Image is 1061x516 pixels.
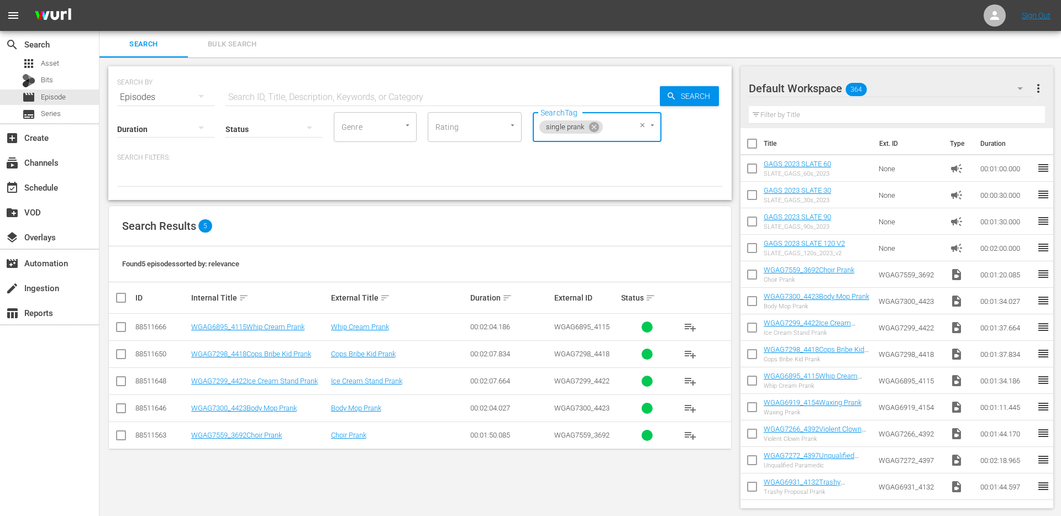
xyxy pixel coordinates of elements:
[191,431,282,439] a: WGAG7559_3692Choir Prank
[874,261,946,288] td: WGAG7559_3692
[873,128,943,159] th: Ext. ID
[1037,161,1050,175] span: reorder
[874,155,946,182] td: None
[764,329,870,336] div: Ice Cream Stand Prank
[976,235,1037,261] td: 00:02:00.000
[684,429,697,442] span: playlist_add
[1037,373,1050,387] span: reorder
[539,120,603,134] div: single prank
[331,291,468,304] div: External Title
[6,257,19,270] span: Automation
[950,480,963,493] span: Video
[470,404,551,412] div: 00:02:04.027
[677,368,703,394] button: playlist_add
[976,314,1037,341] td: 00:01:37.664
[1037,347,1050,360] span: reorder
[470,431,551,439] div: 00:01:50.085
[135,404,188,412] div: 88511646
[976,341,1037,367] td: 00:01:37.834
[22,74,35,87] div: Bits
[1037,294,1050,307] span: reorder
[1032,82,1045,95] span: more_vert
[677,395,703,422] button: playlist_add
[749,73,1033,104] div: Default Workspace
[976,473,1037,500] td: 00:01:44.597
[874,235,946,261] td: None
[976,182,1037,208] td: 00:00:30.000
[950,454,963,467] span: Video
[950,188,963,202] span: Ad
[676,86,719,106] span: Search
[764,382,870,389] div: Whip Cream Prank
[1037,400,1050,413] span: reorder
[845,78,866,101] span: 364
[764,451,859,468] a: WGAG7272_4397Unqualified Paramedic
[647,120,658,130] button: Open
[106,38,181,51] span: Search
[6,231,19,244] span: Overlays
[117,153,723,162] p: Search Filters:
[22,91,35,104] span: Episode
[41,108,61,119] span: Series
[764,186,831,194] a: GAGS 2023 SLATE 30
[1037,267,1050,281] span: reorder
[874,314,946,341] td: WGAG7299_4422
[502,293,512,303] span: sort
[539,123,591,132] span: single prank
[554,350,610,358] span: WGAG7298_4418
[135,431,188,439] div: 88511563
[764,319,855,335] a: WGAG7299_4422Ice Cream Stand Prank
[943,128,974,159] th: Type
[764,250,845,257] div: SLATE_GAGS_120s_2023_v2
[195,38,270,51] span: Bulk Search
[764,435,870,443] div: Violent Clown Prank
[470,323,551,331] div: 00:02:04.186
[1037,214,1050,228] span: reorder
[684,402,697,415] span: playlist_add
[6,131,19,145] span: Create
[1037,480,1050,493] span: reorder
[764,425,866,441] a: WGAG7266_4392Violent Clown Prank
[764,239,845,248] a: GAGS 2023 SLATE 120 V2
[950,427,963,440] span: Video
[764,372,862,388] a: WGAG6895_4115Whip Cream Prank
[950,347,963,361] span: Video
[677,314,703,340] button: playlist_add
[764,303,869,310] div: Body Mop Prank
[874,367,946,394] td: WGAG6895_4115
[331,350,396,358] a: Cops Bribe Kid Prank
[554,431,610,439] span: WGAG7559_3692
[470,350,551,358] div: 00:02:07.834
[6,181,19,194] span: Schedule
[764,128,873,159] th: Title
[1037,453,1050,466] span: reorder
[331,377,402,385] a: Ice Cream Stand Prank
[6,206,19,219] span: VOD
[874,341,946,367] td: WGAG7298_4418
[41,92,66,103] span: Episode
[331,431,366,439] a: Choir Prank
[1037,427,1050,440] span: reorder
[764,398,862,407] a: WGAG6919_4154Waxing Prank
[950,241,963,255] span: Ad
[764,478,845,494] a: WGAG6931_4132Trashy Proposal Prank
[874,208,946,235] td: None
[191,291,328,304] div: Internal Title
[874,447,946,473] td: WGAG7272_4397
[380,293,390,303] span: sort
[684,347,697,361] span: playlist_add
[764,170,831,177] div: SLATE_GAGS_60s_2023
[764,292,869,301] a: WGAG7300_4423Body Mop Prank
[1032,75,1045,102] button: more_vert
[645,293,655,303] span: sort
[976,420,1037,447] td: 00:01:44.170
[191,404,297,412] a: WGAG7300_4423Body Mop Prank
[764,160,831,168] a: GAGS 2023 SLATE 60
[874,420,946,447] td: WGAG7266_4392
[507,120,518,130] button: Open
[22,108,35,121] span: Series
[764,266,854,274] a: WGAG7559_3692Choir Prank
[764,356,870,363] div: Cops Bribe Kid Prank
[402,120,413,130] button: Open
[239,293,249,303] span: sort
